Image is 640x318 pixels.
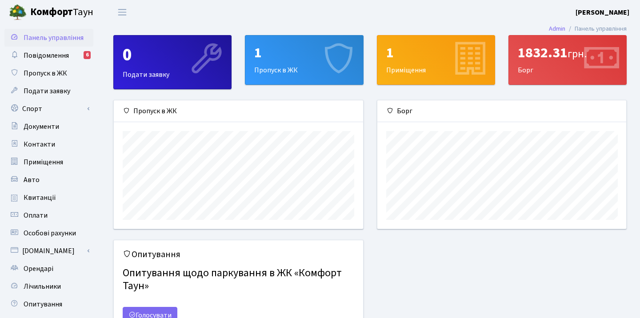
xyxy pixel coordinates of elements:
[4,29,93,47] a: Панель управління
[24,68,67,78] span: Пропуск в ЖК
[254,44,354,61] div: 1
[24,122,59,131] span: Документи
[24,193,56,203] span: Квитанції
[386,44,486,61] div: 1
[245,36,363,84] div: Пропуск в ЖК
[113,35,232,89] a: 0Подати заявку
[84,51,91,59] div: 6
[24,282,61,291] span: Лічильники
[518,44,617,61] div: 1832.31
[123,263,354,296] h4: Опитування щодо паркування в ЖК «Комфорт Таун»
[4,295,93,313] a: Опитування
[24,228,76,238] span: Особові рахунки
[24,51,69,60] span: Повідомлення
[509,36,626,84] div: Борг
[24,157,63,167] span: Приміщення
[4,82,93,100] a: Подати заявку
[4,64,93,82] a: Пропуск в ЖК
[4,135,93,153] a: Контакти
[30,5,93,20] span: Таун
[24,299,62,309] span: Опитування
[4,242,93,260] a: [DOMAIN_NAME]
[4,278,93,295] a: Лічильники
[4,189,93,207] a: Квитанції
[123,249,354,260] h5: Опитування
[24,211,48,220] span: Оплати
[4,260,93,278] a: Орендарі
[24,86,70,96] span: Подати заявку
[24,33,84,43] span: Панель управління
[377,35,495,85] a: 1Приміщення
[4,118,93,135] a: Документи
[30,5,73,19] b: Комфорт
[568,46,587,62] span: грн.
[114,100,363,122] div: Пропуск в ЖК
[4,153,93,171] a: Приміщення
[536,20,640,38] nav: breadcrumb
[377,100,627,122] div: Борг
[111,5,133,20] button: Переключити навігацію
[123,44,222,66] div: 0
[576,7,629,18] a: [PERSON_NAME]
[549,24,565,33] a: Admin
[377,36,495,84] div: Приміщення
[24,264,53,274] span: Орендарі
[24,139,55,149] span: Контакти
[4,100,93,118] a: Спорт
[4,47,93,64] a: Повідомлення6
[24,175,40,185] span: Авто
[4,207,93,224] a: Оплати
[114,36,231,89] div: Подати заявку
[9,4,27,21] img: logo.png
[565,24,627,34] li: Панель управління
[4,171,93,189] a: Авто
[576,8,629,17] b: [PERSON_NAME]
[245,35,363,85] a: 1Пропуск в ЖК
[4,224,93,242] a: Особові рахунки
